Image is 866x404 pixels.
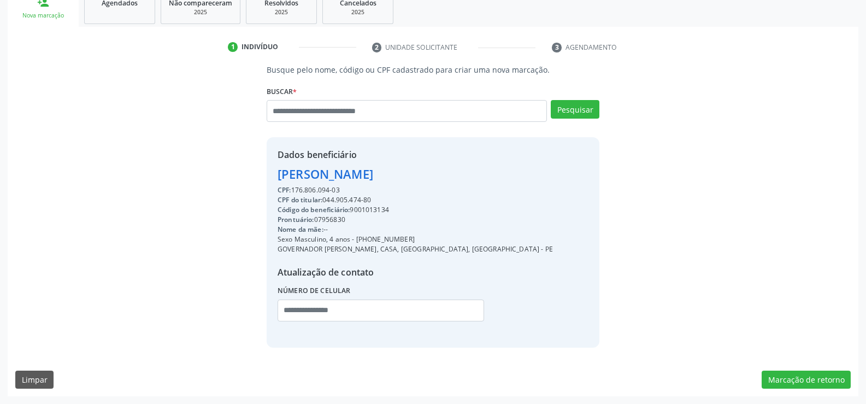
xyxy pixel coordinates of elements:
[278,244,553,254] div: GOVERNADOR [PERSON_NAME], CASA, [GEOGRAPHIC_DATA], [GEOGRAPHIC_DATA] - PE
[278,195,322,204] span: CPF do titular:
[278,185,553,195] div: 176.806.094-03
[278,225,553,235] div: --
[267,64,599,75] p: Busque pelo nome, código ou CPF cadastrado para criar uma nova marcação.
[228,42,238,52] div: 1
[278,266,553,279] div: Atualização de contato
[278,215,553,225] div: 07956830
[15,11,71,20] div: Nova marcação
[267,83,297,100] label: Buscar
[551,100,599,119] button: Pesquisar
[278,195,553,205] div: 044.905.474-80
[254,8,309,16] div: 2025
[278,185,291,195] span: CPF:
[278,235,553,244] div: Sexo Masculino, 4 anos - [PHONE_NUMBER]
[15,371,54,389] button: Limpar
[278,148,553,161] div: Dados beneficiário
[278,205,553,215] div: 9001013134
[278,283,351,300] label: Número de celular
[278,225,323,234] span: Nome da mãe:
[278,205,350,214] span: Código do beneficiário:
[331,8,385,16] div: 2025
[169,8,232,16] div: 2025
[278,215,314,224] span: Prontuário:
[762,371,851,389] button: Marcação de retorno
[241,42,278,52] div: Indivíduo
[278,165,553,183] div: [PERSON_NAME]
